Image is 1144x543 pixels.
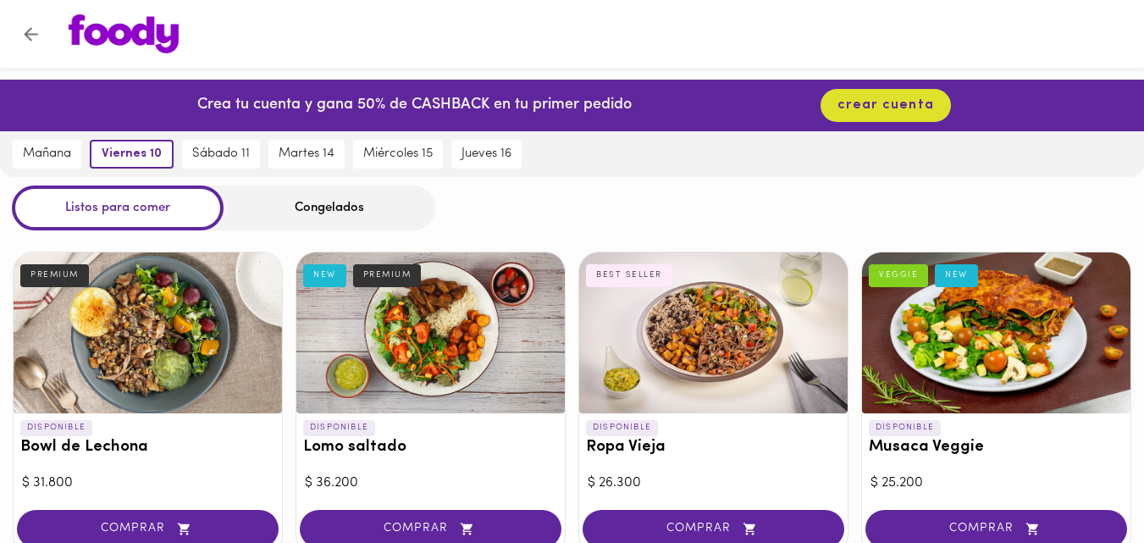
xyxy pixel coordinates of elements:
span: COMPRAR [321,522,540,536]
p: Crea tu cuenta y gana 50% de CASHBACK en tu primer pedido [197,95,632,117]
button: crear cuenta [821,89,951,122]
div: VEGGIE [869,264,928,286]
span: miércoles 15 [363,147,433,162]
div: Lomo saltado [296,252,565,413]
div: Congelados [224,186,435,230]
span: COMPRAR [887,522,1106,536]
button: viernes 10 [90,140,174,169]
span: sábado 11 [192,147,250,162]
button: sábado 11 [182,140,260,169]
button: mañana [13,140,81,169]
div: $ 26.300 [588,474,839,493]
div: Listos para comer [12,186,224,230]
p: DISPONIBLE [586,420,658,435]
span: COMPRAR [38,522,257,536]
div: Ropa Vieja [579,252,848,413]
span: jueves 16 [461,147,511,162]
button: martes 14 [268,140,345,169]
p: DISPONIBLE [20,420,92,435]
h3: Lomo saltado [303,439,558,457]
p: DISPONIBLE [303,420,375,435]
button: miércoles 15 [353,140,443,169]
h3: Ropa Vieja [586,439,841,457]
div: PREMIUM [353,264,422,286]
h3: Bowl de Lechona [20,439,275,457]
div: BEST SELLER [586,264,672,286]
div: Bowl de Lechona [14,252,282,413]
div: Musaca Veggie [862,252,1130,413]
button: jueves 16 [451,140,522,169]
div: $ 36.200 [305,474,556,493]
span: COMPRAR [604,522,823,536]
img: logo.png [69,14,179,53]
div: $ 31.800 [22,474,274,493]
div: NEW [935,264,978,286]
span: mañana [23,147,71,162]
h3: Musaca Veggie [869,439,1124,457]
p: DISPONIBLE [869,420,941,435]
span: martes 14 [279,147,334,162]
iframe: Messagebird Livechat Widget [1046,445,1127,526]
span: crear cuenta [837,97,934,114]
button: Volver [10,14,52,55]
span: viernes 10 [102,147,162,162]
div: PREMIUM [20,264,89,286]
div: NEW [303,264,346,286]
div: $ 25.200 [870,474,1122,493]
